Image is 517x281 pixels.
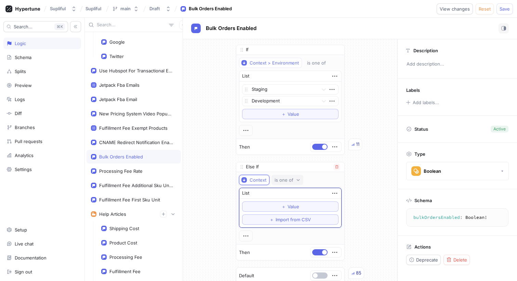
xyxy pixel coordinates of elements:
button: ＋Import from CSV [242,214,339,225]
button: Supliful [47,3,79,14]
span: ＋ [281,112,286,116]
button: View changes [437,3,473,14]
p: Else If [246,164,259,170]
span: Value [288,205,299,209]
div: Shipping Cost [109,226,139,231]
div: Boolean [424,168,441,174]
div: Processing Fee Rate [99,168,143,174]
button: is one of [304,58,336,68]
span: ＋ [269,217,274,222]
div: Schema [15,55,31,60]
div: Fulfillment Fee Exempt Products [99,125,168,131]
div: Bulk Orders Enabled [189,5,232,12]
div: Diff [15,111,22,116]
div: List [242,190,249,197]
div: 85 [356,270,361,277]
div: Supliful [50,6,66,12]
span: Search... [14,25,32,29]
span: Save [500,7,510,11]
div: Preview [15,83,32,88]
p: Default [239,272,254,279]
span: Reset [479,7,491,11]
div: Splits [15,69,26,74]
button: Draft [147,3,174,14]
span: ＋ [281,205,286,209]
span: Deprecate [416,258,438,262]
div: 11 [356,141,359,148]
div: Context [250,177,266,183]
div: Sign out [15,269,32,275]
div: Jetpack Fba Emails [99,82,140,88]
p: Type [414,151,425,157]
p: Add description... [403,58,511,70]
div: Setup [15,227,27,233]
button: Search...K [3,21,68,32]
button: Deprecate [406,255,441,265]
div: CNAME Redirect Notification Enabled [99,140,174,145]
div: Use Hubspot For Transactional Emails [99,68,174,73]
div: Live chat [15,241,34,247]
div: Documentation [15,255,47,261]
button: Save [496,3,513,14]
button: Context [239,175,269,185]
button: is one of [271,175,303,185]
div: is one of [307,60,326,66]
div: Pull requests [15,139,42,144]
button: main [109,3,142,14]
span: Supliful [85,6,101,11]
button: Delete [443,255,470,265]
span: Value [288,112,299,116]
button: Context > Environment [239,58,302,68]
p: Status [414,124,428,134]
div: Branches [15,125,35,130]
div: Product Cost [109,240,137,245]
div: Draft [149,6,160,12]
div: Context > Environment [250,60,299,66]
div: Add labels... [413,100,439,105]
div: Help Articles [99,211,126,217]
div: Logic [15,41,26,46]
p: Labels [406,87,420,93]
button: Boolean [406,162,509,180]
textarea: bulkOrdersEnabled: Boolean! [409,211,505,224]
div: is one of [275,177,293,183]
span: Import from CSV [276,217,311,222]
div: Bulk Orders Enabled [99,154,143,159]
div: Fulfillment Fee [109,269,141,274]
div: main [120,6,131,12]
div: Processing Fee [109,254,142,260]
button: ＋Value [242,109,339,119]
div: Analytics [15,153,34,158]
p: Description [413,48,438,53]
p: Then [239,249,250,256]
div: List [242,73,249,80]
span: Bulk Orders Enabled [206,26,256,31]
div: Fulfillment Fee First Sku Unit [99,197,160,202]
div: New Pricing System Video Popup Enabled [99,111,174,116]
div: Fulfillment Fee Additional Sku Units [99,183,174,188]
input: Search... [97,22,166,28]
div: Active [493,126,506,132]
div: Google [109,39,125,45]
button: ＋Value [242,201,339,212]
button: Add labels... [404,98,441,107]
span: Delete [453,258,467,262]
button: Reset [476,3,494,14]
span: View changes [440,7,470,11]
p: Schema [414,198,432,203]
p: Then [239,144,250,151]
div: Jetpack Fba Email [99,97,137,102]
div: Logs [15,97,25,102]
div: K [54,23,65,30]
div: Settings [15,167,32,172]
a: Documentation [3,252,81,264]
p: If [246,46,249,53]
p: Actions [414,244,431,250]
div: Twitter [109,54,124,59]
